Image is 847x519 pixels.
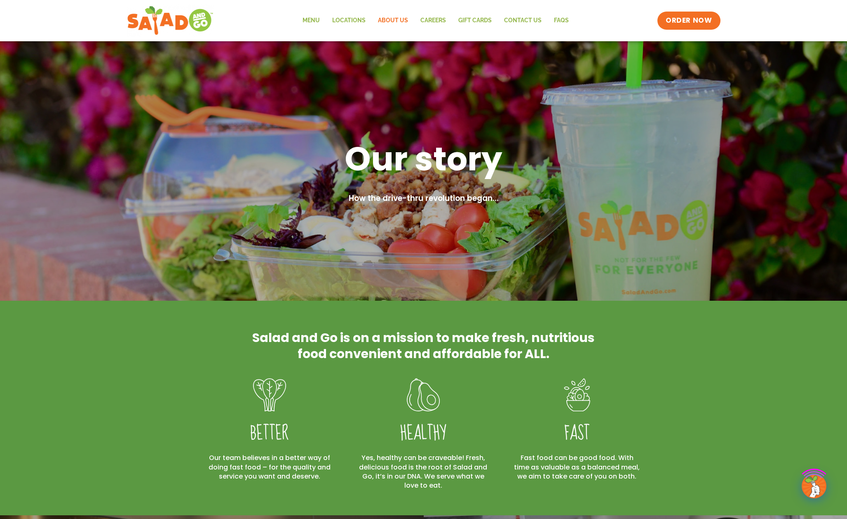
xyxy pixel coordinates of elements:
span: ORDER NOW [666,16,712,26]
a: FAQs [548,11,575,30]
h2: Fast food can be good food. With time as valuable as a balanced meal, we aim to take care of you ... [512,453,641,481]
h4: Better [205,422,334,445]
h4: FAST [512,422,641,445]
a: About Us [372,11,414,30]
h2: Yes, healthy can be craveable! Fresh, delicious food is the root of Salad and Go, it’s in our DNA... [359,453,488,491]
a: Menu [296,11,326,30]
h2: Salad and Go is on a mission to make fresh, nutritious food convenient and affordable for ALL. [251,330,597,362]
nav: Menu [296,11,575,30]
h1: Our story [209,137,638,180]
h2: Our team believes in a better way of doing fast food – for the quality and service you want and d... [205,453,334,481]
a: Careers [414,11,452,30]
a: Contact Us [498,11,548,30]
a: GIFT CARDS [452,11,498,30]
img: new-SAG-logo-768×292 [127,4,214,37]
a: ORDER NOW [657,12,720,30]
h2: How the drive-thru revolution began... [209,193,638,205]
a: Locations [326,11,372,30]
h4: Healthy [359,422,488,445]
